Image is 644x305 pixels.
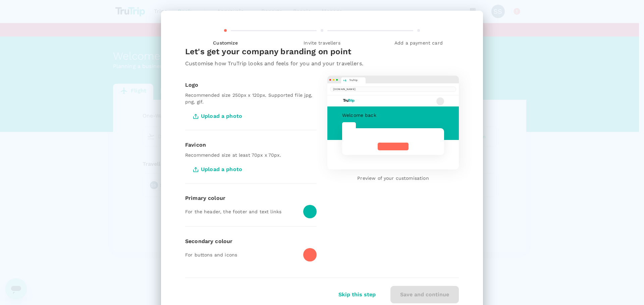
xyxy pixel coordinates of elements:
p: For buttons and icons [185,251,298,258]
div: Secondary colour [185,237,317,245]
span: Upload a photo [185,108,252,125]
p: Recommended size at least 70px x 70px. [185,152,317,158]
span: TruTrip [349,78,358,82]
div: Let's get your company branding on point [185,46,459,60]
div: Primary colour [185,194,317,202]
p: Recommended size 250px x 120px. Supported file jpg, png, gif. [185,92,317,105]
button: Skip this step [329,286,385,303]
p: Customise how TruTrip looks and feels for you and your travellers. [185,60,459,68]
div: Logo [185,81,317,89]
div: Favicon [185,141,317,149]
span: Upload a photo [185,161,252,178]
span: Add a payment card [373,40,464,46]
p: Preview of your customisation [327,175,459,181]
span: Customize [180,40,271,46]
img: trutrip favicon [343,79,347,82]
img: company logo [342,98,356,103]
span: [DOMAIN_NAME] [330,87,456,92]
span: Invite travellers [276,40,368,46]
div: Welcome back [342,112,444,119]
p: For the header, the footer and text links [185,208,298,215]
